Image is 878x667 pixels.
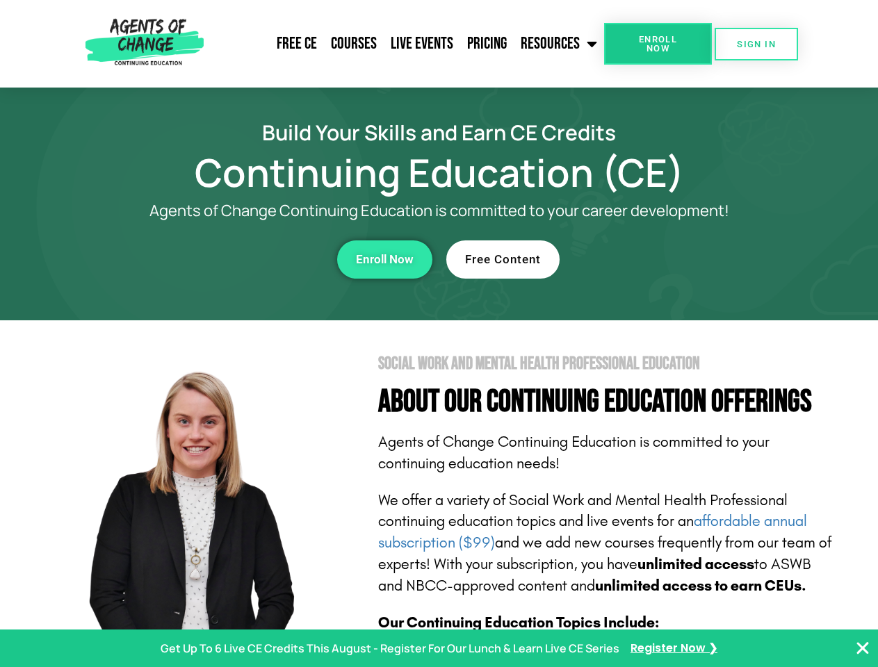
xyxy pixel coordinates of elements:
[378,614,659,632] b: Our Continuing Education Topics Include:
[595,577,806,595] b: unlimited access to earn CEUs.
[378,386,836,418] h4: About Our Continuing Education Offerings
[43,122,836,142] h2: Build Your Skills and Earn CE Credits
[446,240,560,279] a: Free Content
[626,35,690,53] span: Enroll Now
[161,639,619,659] p: Get Up To 6 Live CE Credits This August - Register For Our Lunch & Learn Live CE Series
[737,40,776,49] span: SIGN IN
[270,26,324,61] a: Free CE
[378,355,836,372] h2: Social Work and Mental Health Professional Education
[715,28,798,60] a: SIGN IN
[604,23,712,65] a: Enroll Now
[324,26,384,61] a: Courses
[854,640,871,657] button: Close Banner
[378,490,836,597] p: We offer a variety of Social Work and Mental Health Professional continuing education topics and ...
[43,156,836,188] h1: Continuing Education (CE)
[378,433,770,472] span: Agents of Change Continuing Education is committed to your continuing education needs!
[337,240,432,279] a: Enroll Now
[465,254,541,265] span: Free Content
[514,26,604,61] a: Resources
[209,26,604,61] nav: Menu
[356,254,414,265] span: Enroll Now
[460,26,514,61] a: Pricing
[384,26,460,61] a: Live Events
[631,639,717,659] a: Register Now ❯
[637,555,754,573] b: unlimited access
[99,202,780,220] p: Agents of Change Continuing Education is committed to your career development!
